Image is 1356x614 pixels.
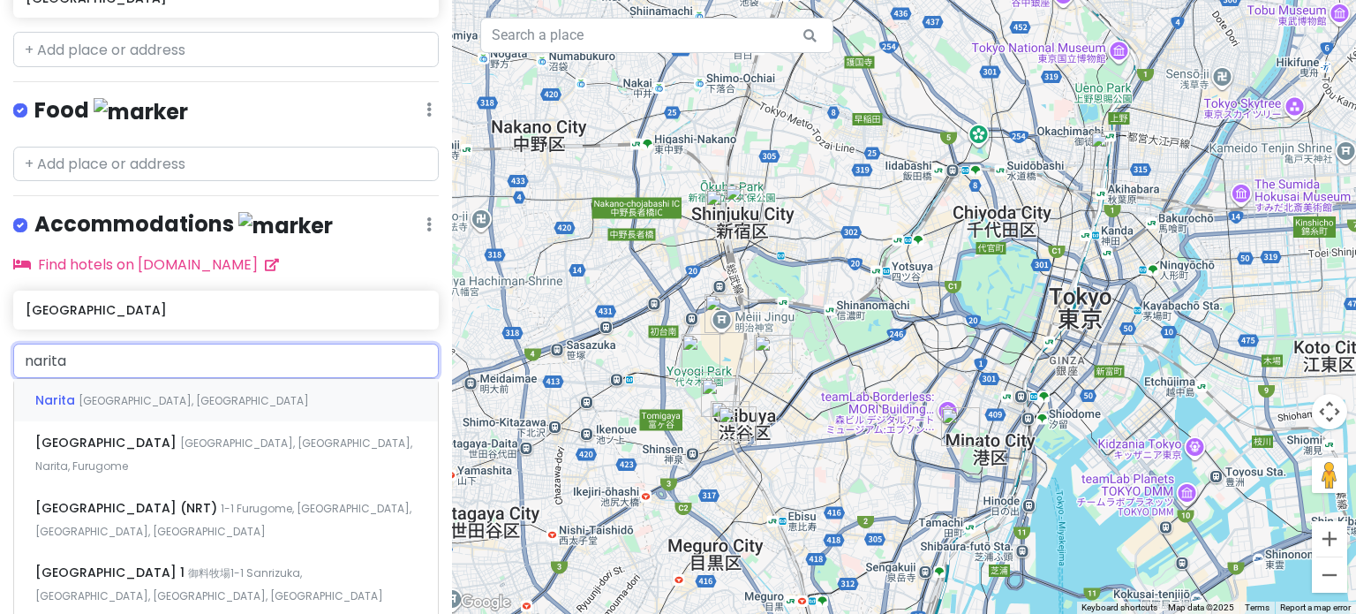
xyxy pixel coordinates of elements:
span: Narita [35,391,79,409]
span: [GEOGRAPHIC_DATA], [GEOGRAPHIC_DATA] [79,393,309,408]
div: Shibuya Scramble Crossing [711,401,750,440]
button: Zoom out [1312,557,1347,593]
h4: Accommodations [34,210,333,239]
h4: Food [34,96,188,125]
span: [GEOGRAPHIC_DATA], [GEOGRAPHIC_DATA], Narita, Furugome [35,436,412,474]
a: Find hotels on [DOMAIN_NAME] [13,254,279,275]
div: Shibuya Sky [718,406,757,445]
div: Yoyogi Park [682,334,720,373]
a: Open this area in Google Maps (opens a new window) [456,591,515,614]
span: 御料牧場1-1 Sanrizuka, [GEOGRAPHIC_DATA], [GEOGRAPHIC_DATA], [GEOGRAPHIC_DATA] [35,565,383,603]
img: Google [456,591,515,614]
div: Tokyo Tower [941,407,980,446]
img: marker [94,98,188,125]
h6: [GEOGRAPHIC_DATA] [26,302,426,318]
div: Harajuku [754,335,793,374]
input: Search a place [480,18,833,53]
span: 1-1 Furugome, [GEOGRAPHIC_DATA], [GEOGRAPHIC_DATA], [GEOGRAPHIC_DATA] [35,501,411,539]
div: Shinjuku City [725,184,764,223]
span: Map data ©2025 [1168,603,1234,612]
div: Meiji Jingu [704,294,743,333]
button: Keyboard shortcuts [1081,602,1157,614]
span: [GEOGRAPHIC_DATA] (NRT) [35,499,221,517]
a: Report a map error [1280,603,1351,612]
img: marker [238,212,333,239]
span: [GEOGRAPHIC_DATA] [35,434,180,451]
a: Terms (opens in new tab) [1245,603,1269,612]
input: + Add place or address [13,344,439,379]
button: Zoom in [1312,521,1347,557]
input: + Add place or address [13,147,439,182]
div: Shibuya Tobu Hotel [701,378,740,417]
div: Akihabara [1090,131,1129,170]
span: [GEOGRAPHIC_DATA] 1 [35,564,188,581]
input: + Add place or address [13,32,439,67]
div: Omoide Yokocho Memory Lane [705,189,744,228]
button: Map camera controls [1312,394,1347,429]
button: Drag Pegman onto the map to open Street View [1312,458,1347,493]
